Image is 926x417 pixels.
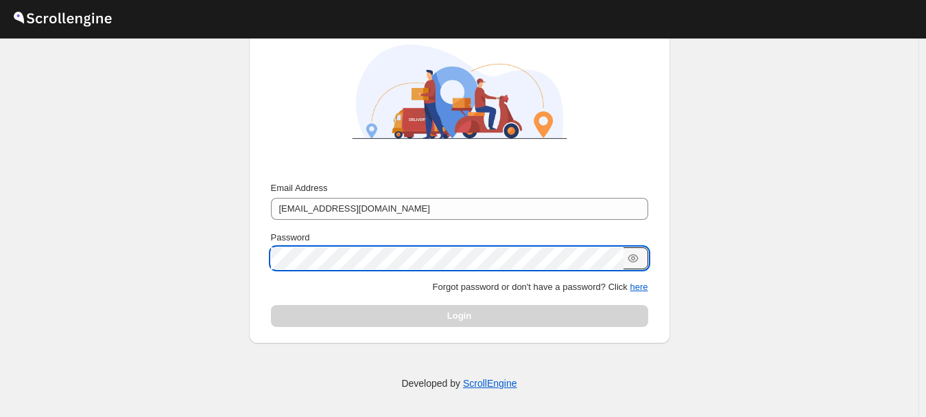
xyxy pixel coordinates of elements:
button: here [630,282,648,292]
span: Password [271,232,310,243]
img: ScrollEngine [340,12,580,172]
a: ScrollEngine [463,378,517,389]
p: Developed by [401,376,517,390]
p: Forgot password or don't have a password? Click [271,280,648,294]
span: Email Address [271,183,328,193]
